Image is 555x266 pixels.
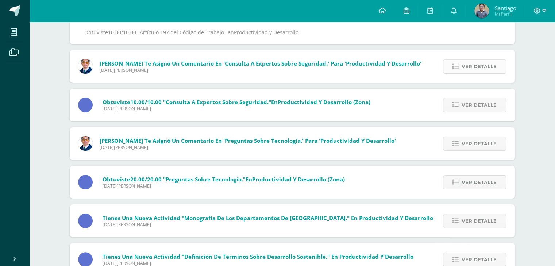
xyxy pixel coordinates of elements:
span: Ver detalle [462,60,497,73]
span: Tienes una nueva actividad "Definición de términos sobre desarrollo sostenible." En Productividad... [103,253,413,260]
span: Productividad y Desarrollo [234,29,298,36]
span: [PERSON_NAME] te asignó un comentario en 'Consulta a expertos sobre seguridad.' para 'Productivid... [100,60,421,67]
span: 20.00/20.00 [130,176,162,183]
img: 878bb1426e4b9fbf16daaceb5d88f554.png [474,4,489,18]
span: "Preguntas sobre tecnología." [163,176,246,183]
span: [DATE][PERSON_NAME] [103,222,433,228]
span: [DATE][PERSON_NAME] [103,183,345,189]
span: Santiago [494,4,516,12]
span: Ver detalle [462,214,497,228]
span: [DATE][PERSON_NAME] [100,144,396,150]
span: Productividad y Desarrollo (Zona) [252,176,345,183]
img: 059ccfba660c78d33e1d6e9d5a6a4bb6.png [78,59,93,74]
div: Obtuviste en [84,28,500,37]
span: Ver detalle [462,98,497,112]
span: 10.00/10.00 [108,29,136,36]
span: Obtuviste en [103,176,345,183]
span: Mi Perfil [494,11,516,17]
span: [PERSON_NAME] te asignó un comentario en 'Preguntas sobre tecnología.' para 'Productividad y Desa... [100,137,396,144]
span: [DATE][PERSON_NAME] [100,67,421,73]
span: Tienes una nueva actividad "Monografía de los departamentos de [GEOGRAPHIC_DATA]." En Productivid... [103,214,433,222]
img: 059ccfba660c78d33e1d6e9d5a6a4bb6.png [78,136,93,151]
span: Ver detalle [462,176,497,189]
span: [DATE][PERSON_NAME] [103,106,370,112]
span: 10.00/10.00 [130,98,162,106]
span: Ver detalle [462,137,497,150]
span: Obtuviste en [103,98,370,106]
span: "Consulta a expertos sobre seguridad." [163,98,271,106]
span: Productividad y Desarrollo (Zona) [278,98,370,106]
span: "Artículo 197 del Código de Trabajo." [138,29,228,36]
